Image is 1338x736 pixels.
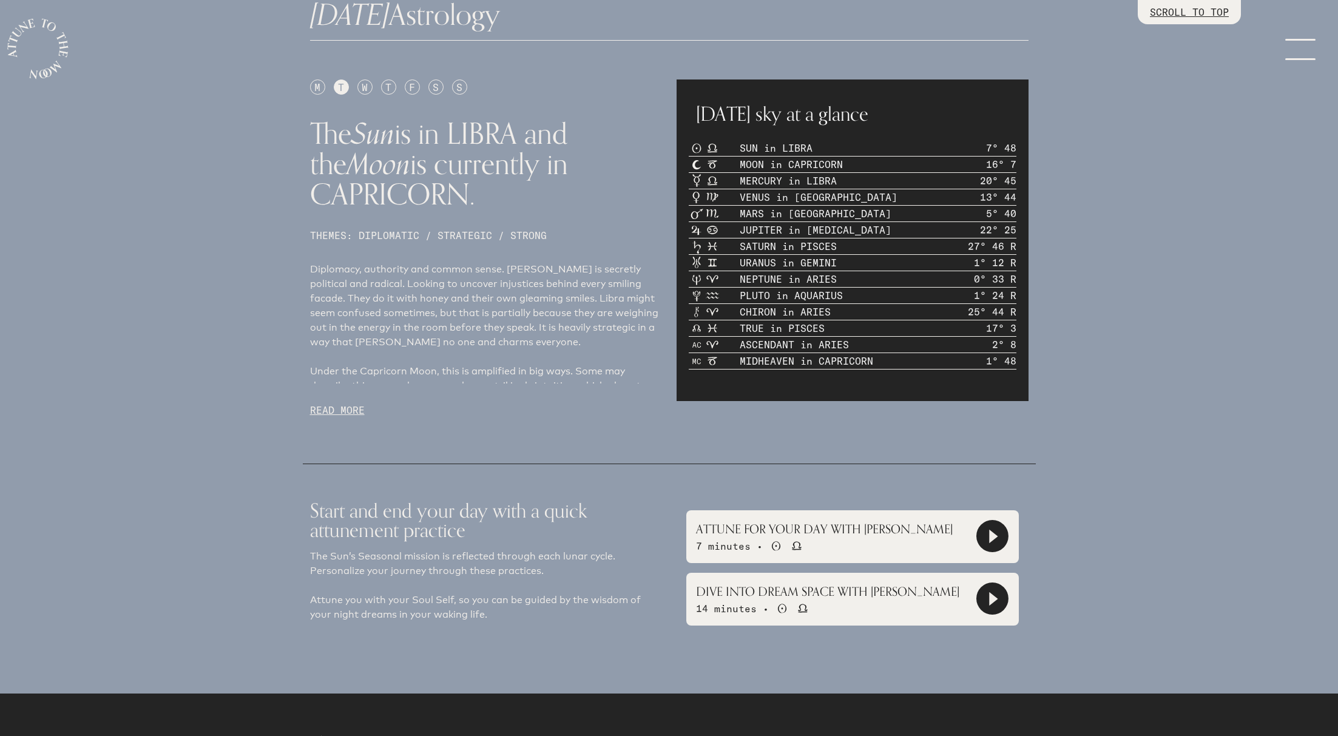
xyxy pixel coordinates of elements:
p: URANUS in GEMINI [740,255,837,270]
p: SCROLL TO TOP [1150,5,1229,19]
p: SATURN in PISCES [740,239,837,254]
p: NEPTUNE in ARIES [740,272,837,286]
p: Under the Capricorn Moon, this is amplified in big ways. Some may describe this sun and moon comb... [310,364,662,481]
div: THEMES: DIPLOMATIC / STRATEGIC / STRONG [310,228,662,243]
h1: The is in LIBRA and the is currently in CAPRICORN. [310,119,662,209]
p: 16° 7 [986,157,1016,172]
div: T [381,79,396,95]
p: 1° 12 R [974,255,1016,270]
span: Sun [351,110,394,158]
p: MOON in CAPRICORN [740,157,843,172]
h1: Start and end your day with a quick attunement practice [310,491,662,549]
p: 2° 8 [992,337,1016,352]
p: 7° 48 [986,141,1016,155]
div: S [452,79,467,95]
p: MIDHEAVEN in CAPRICORN [740,354,873,368]
p: 0° 33 R [974,272,1016,286]
p: ASCENDANT in ARIES [740,337,849,352]
p: 17° 3 [986,321,1016,336]
h2: [DATE] sky at a glance [696,99,1009,128]
p: 22° 25 [980,223,1016,237]
p: 20° 45 [980,174,1016,188]
div: W [357,79,373,95]
p: CHIRON in ARIES [740,305,831,319]
span: 7 minutes • [696,540,763,552]
span: 14 minutes • [696,603,769,615]
p: JUPITER in [MEDICAL_DATA] [740,223,891,237]
p: READ MORE [310,403,662,417]
p: TRUE in PISCES [740,321,825,336]
p: 1° 24 R [974,288,1016,303]
p: 1° 48 [986,354,1016,368]
p: MARS in [GEOGRAPHIC_DATA] [740,206,891,221]
p: ATTUNE FOR YOUR DAY WITH [PERSON_NAME] [696,520,953,538]
div: T [334,79,349,95]
span: Moon [346,141,410,189]
p: PLUTO in AQUARIUS [740,288,843,303]
div: S [428,79,444,95]
p: 5° 40 [986,206,1016,221]
p: SUN in LIBRA [740,141,813,155]
p: The Sun’s Seasonal mission is reflected through each lunar cycle. Personalize your journey throug... [310,549,662,622]
p: VENUS in [GEOGRAPHIC_DATA] [740,190,897,204]
div: M [310,79,325,95]
p: DIVE INTO DREAM SPACE WITH [PERSON_NAME] [696,582,959,601]
p: 27° 46 R [968,239,1016,254]
div: F [405,79,420,95]
p: Diplomacy, authority and common sense. [PERSON_NAME] is secretly political and radical. Looking t... [310,262,662,349]
p: MERCURY in LIBRA [740,174,837,188]
p: 13° 44 [980,190,1016,204]
p: 25° 44 R [968,305,1016,319]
